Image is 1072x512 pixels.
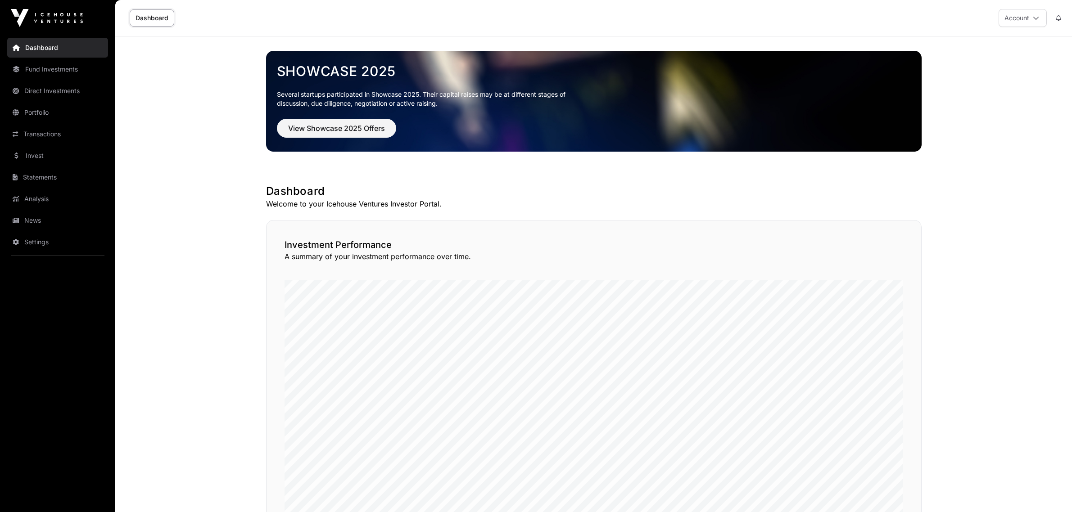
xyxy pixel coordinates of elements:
[285,238,903,251] h2: Investment Performance
[999,9,1047,27] button: Account
[7,167,108,187] a: Statements
[7,59,108,79] a: Fund Investments
[130,9,174,27] a: Dashboard
[277,63,911,79] a: Showcase 2025
[266,51,922,152] img: Showcase 2025
[7,124,108,144] a: Transactions
[285,251,903,262] p: A summary of your investment performance over time.
[266,198,922,209] p: Welcome to your Icehouse Ventures Investor Portal.
[11,9,83,27] img: Icehouse Ventures Logo
[7,146,108,166] a: Invest
[277,128,396,137] a: View Showcase 2025 Offers
[7,189,108,209] a: Analysis
[277,90,579,108] p: Several startups participated in Showcase 2025. Their capital raises may be at different stages o...
[7,103,108,122] a: Portfolio
[277,119,396,138] button: View Showcase 2025 Offers
[266,184,922,198] h1: Dashboard
[288,123,385,134] span: View Showcase 2025 Offers
[7,81,108,101] a: Direct Investments
[7,38,108,58] a: Dashboard
[7,211,108,230] a: News
[7,232,108,252] a: Settings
